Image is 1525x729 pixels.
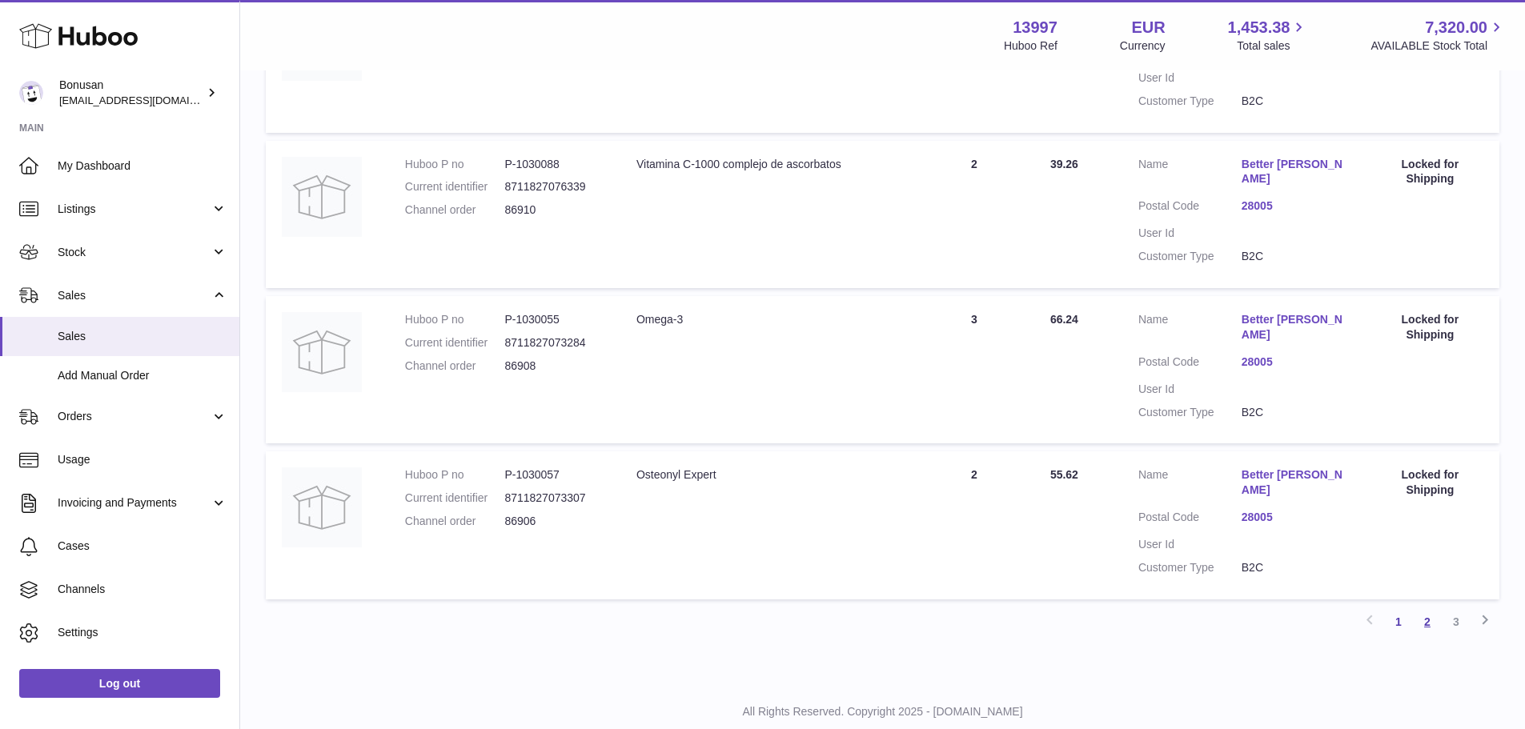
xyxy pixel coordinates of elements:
[1138,354,1242,374] dt: Postal Code
[405,467,505,483] dt: Huboo P no
[58,329,227,344] span: Sales
[1138,249,1242,264] dt: Customer Type
[504,202,604,218] dd: 86910
[1377,467,1483,498] div: Locked for Shipping
[1384,607,1413,636] a: 1
[1013,17,1057,38] strong: 13997
[1050,468,1078,481] span: 55.62
[58,452,227,467] span: Usage
[253,704,1512,719] p: All Rights Reserved. Copyright 2025 - [DOMAIN_NAME]
[405,514,505,529] dt: Channel order
[1242,354,1345,370] a: 28005
[504,312,604,327] dd: P-1030055
[1242,198,1345,214] a: 28005
[1237,38,1308,54] span: Total sales
[1138,510,1242,529] dt: Postal Code
[1242,405,1345,420] dd: B2C
[282,467,362,547] img: no-photo.jpg
[58,495,211,511] span: Invoicing and Payments
[504,179,604,194] dd: 8711827076339
[58,288,211,303] span: Sales
[58,368,227,383] span: Add Manual Order
[1138,157,1242,191] dt: Name
[1228,17,1309,54] a: 1,453.38 Total sales
[1242,94,1345,109] dd: B2C
[1138,70,1242,86] dt: User Id
[19,669,220,698] a: Log out
[504,467,604,483] dd: P-1030057
[1138,312,1242,346] dt: Name
[1370,38,1506,54] span: AVAILABLE Stock Total
[504,335,604,350] dd: 8711827073284
[1413,607,1442,636] a: 2
[1138,560,1242,575] dt: Customer Type
[1050,158,1078,170] span: 39.26
[504,491,604,506] dd: 8711827073307
[282,157,362,237] img: no-photo.jpg
[1242,560,1345,575] dd: B2C
[914,451,1034,599] td: 2
[1242,312,1345,342] a: Better [PERSON_NAME]
[1138,537,1242,552] dt: User Id
[1120,38,1166,54] div: Currency
[1138,226,1242,241] dt: User Id
[1242,510,1345,525] a: 28005
[58,202,211,217] span: Listings
[1442,607,1471,636] a: 3
[58,625,227,640] span: Settings
[1138,382,1242,397] dt: User Id
[282,312,362,392] img: no-photo.jpg
[58,539,227,554] span: Cases
[59,78,203,108] div: Bonusan
[1370,17,1506,54] a: 7,320.00 AVAILABLE Stock Total
[1377,312,1483,342] div: Locked for Shipping
[405,312,505,327] dt: Huboo P no
[405,335,505,350] dt: Current identifier
[405,157,505,172] dt: Huboo P no
[914,141,1034,288] td: 2
[1131,17,1165,38] strong: EUR
[504,157,604,172] dd: P-1030088
[636,312,898,327] div: Omega-3
[58,409,211,424] span: Orders
[19,81,43,105] img: internalAdmin-13997@internal.huboo.com
[1228,17,1290,38] span: 1,453.38
[914,296,1034,443] td: 3
[58,245,211,260] span: Stock
[405,179,505,194] dt: Current identifier
[1138,405,1242,420] dt: Customer Type
[1138,198,1242,218] dt: Postal Code
[1004,38,1057,54] div: Huboo Ref
[636,467,898,483] div: Osteonyl Expert
[1377,157,1483,187] div: Locked for Shipping
[504,358,604,374] dd: 86908
[405,358,505,374] dt: Channel order
[59,94,235,106] span: [EMAIL_ADDRESS][DOMAIN_NAME]
[504,514,604,529] dd: 86906
[1242,467,1345,498] a: Better [PERSON_NAME]
[1242,249,1345,264] dd: B2C
[58,158,227,174] span: My Dashboard
[405,491,505,506] dt: Current identifier
[1138,94,1242,109] dt: Customer Type
[1242,157,1345,187] a: Better [PERSON_NAME]
[405,202,505,218] dt: Channel order
[636,157,898,172] div: Vitamina C-1000 complejo de ascorbatos
[1425,17,1487,38] span: 7,320.00
[1050,313,1078,326] span: 66.24
[58,582,227,597] span: Channels
[1138,467,1242,502] dt: Name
